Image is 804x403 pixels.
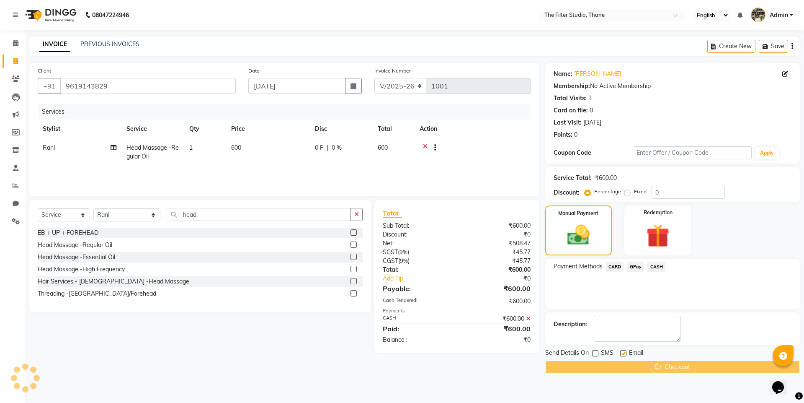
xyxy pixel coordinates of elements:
div: Hair Services - [DEMOGRAPHIC_DATA] -Head Massage [38,277,189,286]
button: Create New [707,40,755,53]
div: ₹600.00 [595,174,617,182]
th: Total [373,120,415,138]
label: Date [248,67,260,75]
input: Search by Name/Mobile/Email/Code [60,78,236,94]
span: SMS [601,348,613,359]
div: Head Massage -High Frequency [38,265,125,274]
th: Disc [310,120,373,138]
div: ₹600.00 [456,324,536,334]
div: No Active Membership [554,82,791,91]
span: 9% [400,257,408,264]
div: ₹600.00 [456,297,536,306]
span: Total [383,209,402,218]
div: Service Total: [554,174,592,182]
div: Threading -[GEOGRAPHIC_DATA]/Forehead [38,289,156,298]
label: Fixed [634,188,647,195]
div: Total Visits: [554,94,587,103]
th: Action [415,120,531,138]
th: Service [121,120,184,138]
div: 0 [590,106,593,115]
a: [PERSON_NAME] [574,70,621,78]
label: Redemption [644,209,673,216]
label: Client [38,67,51,75]
b: 08047224946 [92,3,129,27]
span: CGST [383,257,398,265]
div: Head Massage -Regular Oil [38,241,112,250]
span: Admin [770,11,788,20]
div: Services [39,104,537,120]
span: CASH [647,262,665,272]
span: 0 % [332,143,342,152]
span: 9% [399,249,407,255]
div: ₹508.47 [456,239,536,248]
iframe: chat widget [769,369,796,395]
div: Payments [383,307,531,315]
label: Manual Payment [558,210,598,217]
div: 0 [574,130,577,139]
div: ₹600.00 [456,283,536,294]
div: Balance : [376,335,456,344]
span: 600 [378,144,388,151]
button: Save [759,40,788,53]
th: Price [226,120,310,138]
div: ( ) [376,248,456,257]
div: Payable: [376,283,456,294]
div: Coupon Code [554,148,633,157]
img: logo [21,3,79,27]
input: Search or Scan [167,208,351,221]
img: _gift.svg [639,221,677,250]
label: Invoice Number [374,67,411,75]
span: | [327,143,328,152]
div: ₹0 [456,230,536,239]
button: Apply [755,147,779,159]
div: Cash Tendered: [376,297,456,306]
span: CARD [606,262,624,272]
div: Total: [376,265,456,274]
span: SGST [383,248,398,256]
div: ₹600.00 [456,265,536,274]
span: GPay [627,262,644,272]
div: CASH [376,315,456,323]
div: Head Massage -Essential Oil [38,253,115,262]
span: Head Massage -Regular Oil [126,144,179,160]
div: 3 [588,94,592,103]
div: Discount: [554,188,580,197]
span: 0 F [315,143,323,152]
button: +91 [38,78,61,94]
div: Description: [554,320,587,329]
div: Card on file: [554,106,588,115]
div: Paid: [376,324,456,334]
div: Discount: [376,230,456,239]
span: Email [629,348,643,359]
div: Points: [554,130,572,139]
div: ₹45.77 [456,248,536,257]
div: Name: [554,70,572,78]
div: Last Visit: [554,118,582,127]
div: ( ) [376,257,456,265]
img: Admin [751,8,765,22]
span: Rani [43,144,55,151]
div: EB + UP + FOREHEAD [38,229,98,237]
div: ₹600.00 [456,315,536,323]
th: Stylist [38,120,121,138]
a: PREVIOUS INVOICES [80,40,139,48]
div: Net: [376,239,456,248]
img: _cash.svg [560,222,597,248]
div: ₹0 [456,335,536,344]
div: [DATE] [583,118,601,127]
div: ₹45.77 [456,257,536,265]
div: Sub Total: [376,221,456,230]
div: ₹0 [470,274,536,283]
div: ₹600.00 [456,221,536,230]
span: 600 [231,144,241,151]
div: Membership: [554,82,590,91]
th: Qty [184,120,226,138]
a: INVOICE [39,37,70,52]
input: Enter Offer / Coupon Code [633,146,752,159]
span: Payment Methods [554,262,603,271]
label: Percentage [594,188,621,195]
a: Add Tip [376,274,470,283]
span: 1 [189,144,193,151]
span: Send Details On [545,348,589,359]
